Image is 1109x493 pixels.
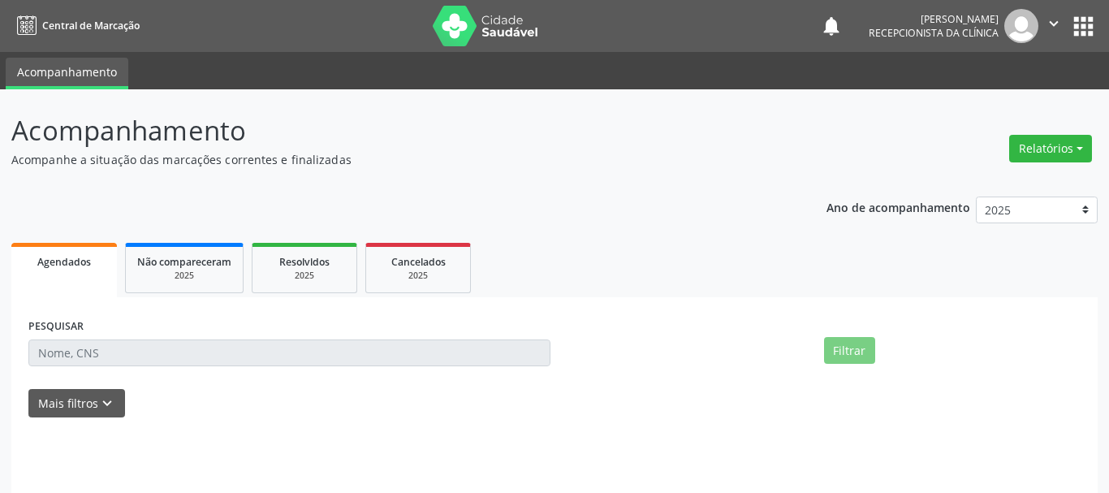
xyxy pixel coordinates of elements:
[28,389,125,417] button: Mais filtroskeyboard_arrow_down
[1038,9,1069,43] button: 
[869,12,999,26] div: [PERSON_NAME]
[137,255,231,269] span: Não compareceram
[28,314,84,339] label: PESQUISAR
[824,337,875,365] button: Filtrar
[11,12,140,39] a: Central de Marcação
[1045,15,1063,32] i: 
[820,15,843,37] button: notifications
[1069,12,1098,41] button: apps
[826,197,970,217] p: Ano de acompanhamento
[391,255,446,269] span: Cancelados
[279,255,330,269] span: Resolvidos
[28,339,550,367] input: Nome, CNS
[98,395,116,413] i: keyboard_arrow_down
[378,270,459,282] div: 2025
[869,26,999,40] span: Recepcionista da clínica
[1004,9,1038,43] img: img
[42,19,140,32] span: Central de Marcação
[264,270,345,282] div: 2025
[37,255,91,269] span: Agendados
[1009,135,1092,162] button: Relatórios
[137,270,231,282] div: 2025
[11,110,772,151] p: Acompanhamento
[6,58,128,89] a: Acompanhamento
[11,151,772,168] p: Acompanhe a situação das marcações correntes e finalizadas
